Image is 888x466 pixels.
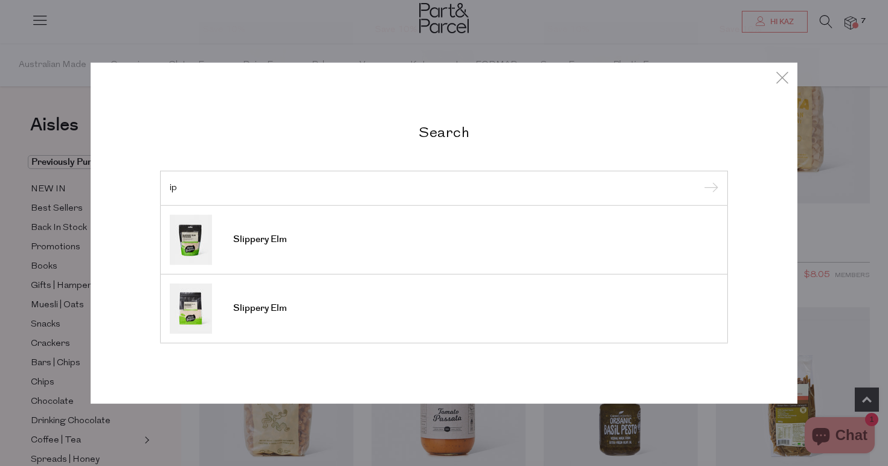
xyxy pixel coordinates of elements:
[160,123,728,141] h2: Search
[170,283,212,333] img: Slippery Elm
[233,302,287,314] span: Slippery Elm
[170,214,212,264] img: Slippery Elm
[170,184,718,193] input: Search
[170,214,718,264] a: Slippery Elm
[170,283,718,333] a: Slippery Elm
[233,234,287,246] span: Slippery Elm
